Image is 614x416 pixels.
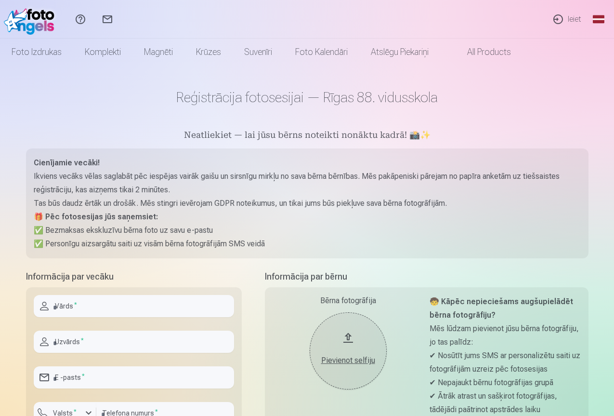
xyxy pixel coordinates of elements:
[430,349,581,376] p: ✔ Nosūtīt jums SMS ar personalizētu saiti uz fotogrāfijām uzreiz pēc fotosesijas
[184,39,233,66] a: Krūzes
[430,322,581,349] p: Mēs lūdzam pievienot jūsu bērna fotogrāfiju, jo tas palīdz:
[26,270,242,283] h5: Informācija par vecāku
[310,312,387,389] button: Pievienot selfiju
[132,39,184,66] a: Magnēti
[34,158,100,167] strong: Cienījamie vecāki!
[265,270,588,283] h5: Informācija par bērnu
[34,237,581,251] p: ✅ Personīgu aizsargātu saiti uz visām bērna fotogrāfijām SMS veidā
[359,39,440,66] a: Atslēgu piekariņi
[34,170,581,197] p: Ikviens vecāks vēlas saglabāt pēc iespējas vairāk gaišu un sirsnīgu mirkļu no sava bērna bērnības...
[319,355,377,366] div: Pievienot selfiju
[430,376,581,389] p: ✔ Nepajaukt bērnu fotogrāfijas grupā
[273,295,424,307] div: Bērna fotogrāfija
[440,39,523,66] a: All products
[430,297,573,320] strong: 🧒 Kāpēc nepieciešams augšupielādēt bērna fotogrāfiju?
[4,4,59,35] img: /fa1
[233,39,284,66] a: Suvenīri
[26,129,588,143] h5: Neatliekiet — lai jūsu bērns noteikti nonāktu kadrā! 📸✨
[34,197,581,210] p: Tas būs daudz ērtāk un drošāk. Mēs stingri ievērojam GDPR noteikumus, un tikai jums būs piekļuve ...
[26,89,588,106] h1: Reģistrācija fotosesijai — Rīgas 88. vidusskola
[284,39,359,66] a: Foto kalendāri
[34,224,581,237] p: ✅ Bezmaksas ekskluzīvu bērna foto uz savu e-pastu
[34,212,158,221] strong: 🎁 Pēc fotosesijas jūs saņemsiet:
[73,39,132,66] a: Komplekti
